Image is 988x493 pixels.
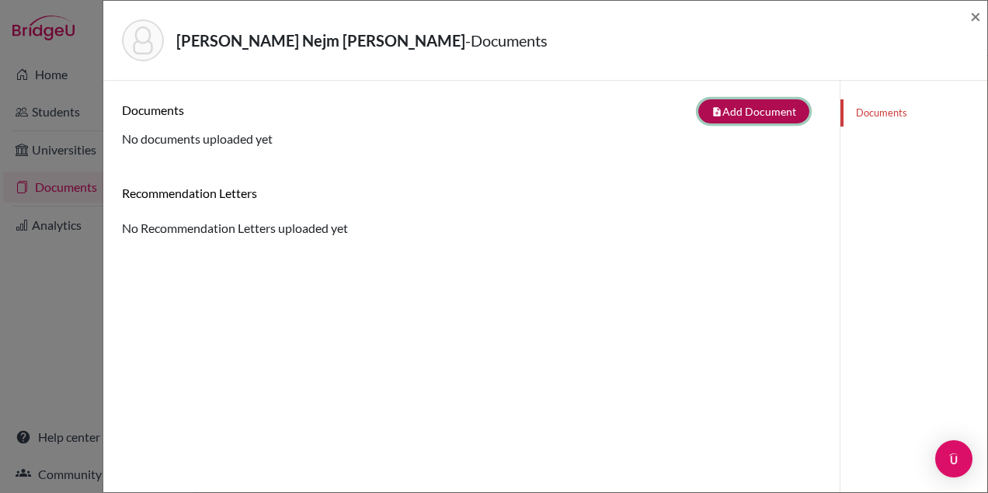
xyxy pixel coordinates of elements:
span: - Documents [465,31,548,50]
div: Open Intercom Messenger [935,440,972,477]
div: No Recommendation Letters uploaded yet [122,186,821,238]
a: Documents [840,99,987,127]
button: note_addAdd Document [698,99,809,123]
div: No documents uploaded yet [122,99,821,148]
i: note_add [711,106,722,117]
h6: Recommendation Letters [122,186,821,200]
strong: [PERSON_NAME] Nejm [PERSON_NAME] [176,31,465,50]
h6: Documents [122,102,471,117]
button: Close [970,7,981,26]
span: × [970,5,981,27]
